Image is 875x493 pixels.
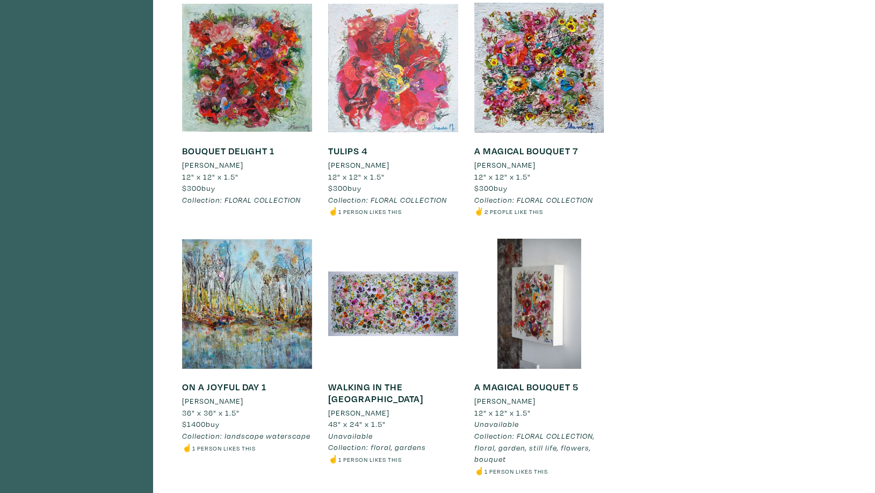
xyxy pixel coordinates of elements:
[182,195,301,205] em: Collection: FLORAL COLLECTION
[328,195,447,205] em: Collection: FLORAL COLLECTION
[474,408,531,418] span: 12" x 12" x 1.5"
[474,159,536,171] li: [PERSON_NAME]
[474,381,578,393] a: A MAGICAL BOUQUET 5
[474,395,604,407] a: [PERSON_NAME]
[474,205,604,217] li: ✌️
[182,172,238,182] span: 12" x 12" x 1.5"
[328,159,458,171] a: [PERSON_NAME]
[182,431,310,441] em: Collection: landscape waterscape
[328,453,458,465] li: ☝️
[182,145,274,157] a: BOUQUET DELIGHT 1
[328,381,423,405] a: WALKING IN THE [GEOGRAPHIC_DATA]
[328,159,389,171] li: [PERSON_NAME]
[474,419,519,429] span: Unavailable
[182,419,220,429] span: buy
[474,183,494,193] span: $300
[474,195,593,205] em: Collection: FLORAL COLLECTION
[182,395,243,407] li: [PERSON_NAME]
[182,159,243,171] li: [PERSON_NAME]
[182,408,240,418] span: 36" x 36" x 1.5"
[484,208,543,216] small: 2 people like this
[474,395,536,407] li: [PERSON_NAME]
[182,395,312,407] a: [PERSON_NAME]
[474,172,531,182] span: 12" x 12" x 1.5"
[192,444,256,452] small: 1 person likes this
[474,183,508,193] span: buy
[328,431,373,441] span: Unavailable
[328,183,348,193] span: $300
[182,442,312,454] li: ☝️
[328,172,385,182] span: 12" x 12" x 1.5"
[328,205,458,217] li: ☝️
[182,183,215,193] span: buy
[338,455,402,463] small: 1 person likes this
[338,208,402,216] small: 1 person likes this
[328,183,361,193] span: buy
[182,419,206,429] span: $1400
[328,407,389,419] li: [PERSON_NAME]
[182,183,201,193] span: $300
[328,145,367,157] a: TULIPS 4
[328,407,458,419] a: [PERSON_NAME]
[328,419,386,429] span: 48" x 24" x 1.5"
[484,467,548,475] small: 1 person likes this
[182,159,312,171] a: [PERSON_NAME]
[474,465,604,477] li: ☝️
[328,442,426,452] em: Collection: floral, gardens
[182,381,266,393] a: ON A JOYFUL DAY 1
[474,159,604,171] a: [PERSON_NAME]
[474,145,578,157] a: A MAGICAL BOUQUET 7
[474,431,595,464] em: Collection: FLORAL COLLECTION, floral, garden, still life, flowers, bouquet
